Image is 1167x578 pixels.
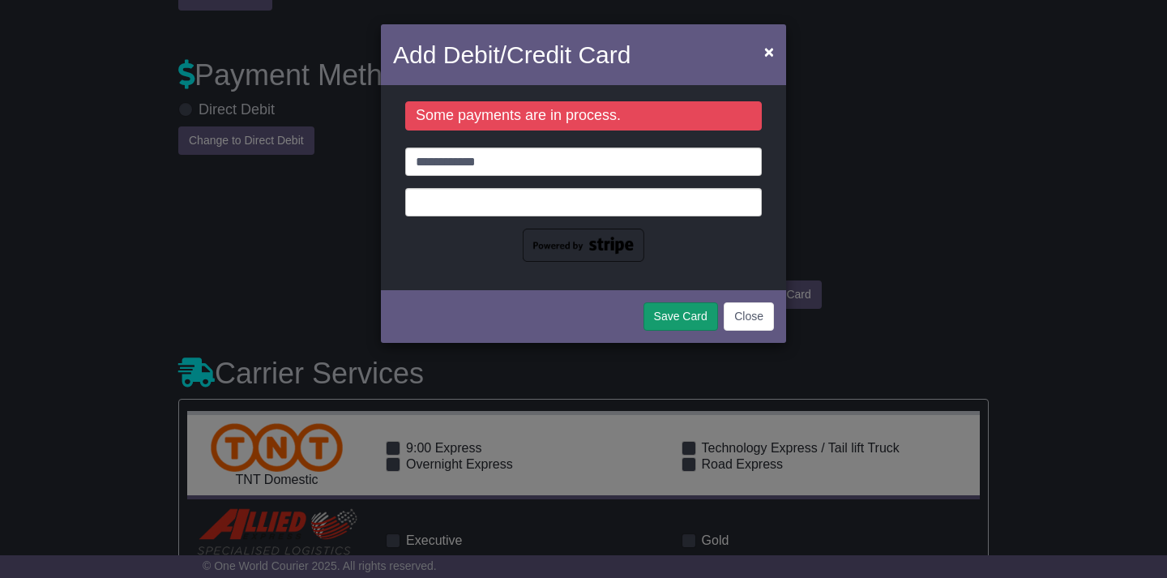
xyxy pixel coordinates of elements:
[393,36,631,73] h4: Add Debit/Credit Card
[724,302,774,331] button: Close
[405,101,762,131] div: Some payments are in process.
[416,194,751,208] iframe: Secure card payment input frame
[756,35,782,68] button: Close
[764,42,774,61] span: ×
[523,229,644,263] img: powered-by-stripe.png
[643,302,718,331] button: Save Card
